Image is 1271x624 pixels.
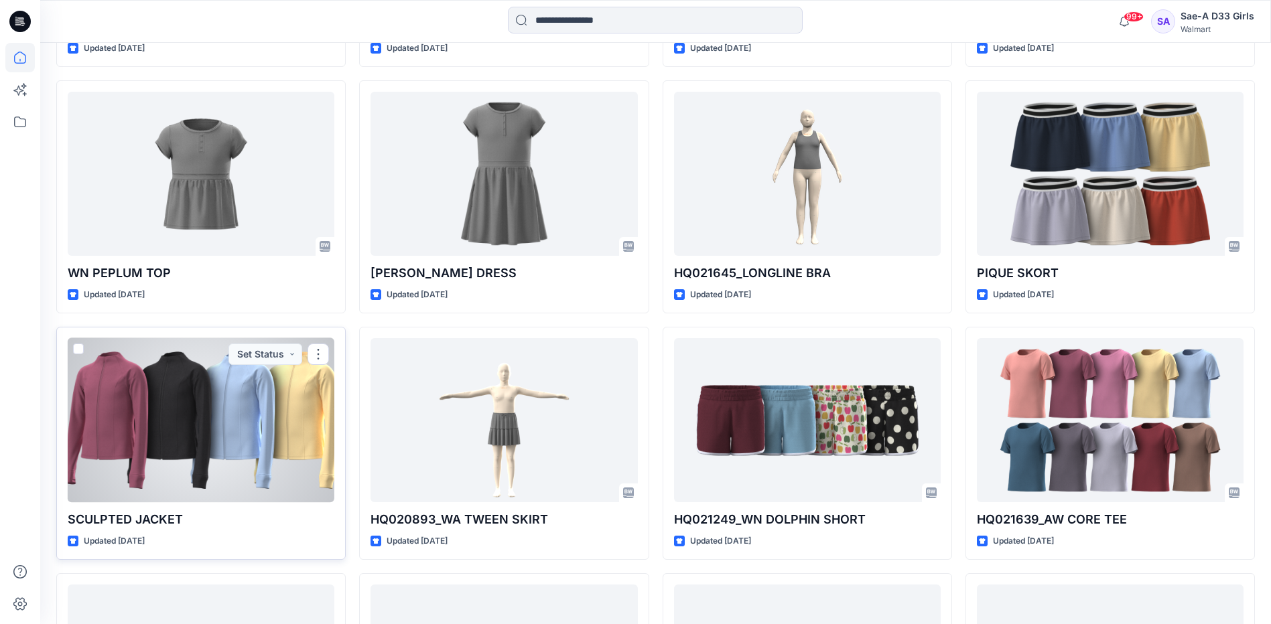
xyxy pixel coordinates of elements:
a: PIQUE SKORT [977,92,1244,256]
p: Updated [DATE] [690,42,751,56]
p: HQ021645_LONGLINE BRA [674,264,941,283]
p: Updated [DATE] [84,288,145,302]
a: HQ021249_WN DOLPHIN SHORT [674,338,941,502]
p: Updated [DATE] [690,288,751,302]
div: Walmart [1181,24,1254,34]
p: Updated [DATE] [84,534,145,548]
span: 99+ [1124,11,1144,22]
p: Updated [DATE] [387,42,448,56]
p: Updated [DATE] [993,534,1054,548]
p: Updated [DATE] [993,42,1054,56]
p: HQ021639_AW CORE TEE [977,510,1244,529]
p: WN PEPLUM TOP [68,264,334,283]
div: Sae-A D33 Girls [1181,8,1254,24]
a: HQ021645_LONGLINE BRA [674,92,941,256]
div: SA [1151,9,1175,33]
p: Updated [DATE] [690,534,751,548]
p: Updated [DATE] [993,288,1054,302]
a: HQ020893_WA TWEEN SKIRT [371,338,637,502]
p: SCULPTED JACKET [68,510,334,529]
p: Updated [DATE] [387,534,448,548]
p: PIQUE SKORT [977,264,1244,283]
a: HQ021639_AW CORE TEE [977,338,1244,502]
p: Updated [DATE] [387,288,448,302]
p: Updated [DATE] [84,42,145,56]
p: HQ020893_WA TWEEN SKIRT [371,510,637,529]
a: WN HENLEY DRESS [371,92,637,256]
p: [PERSON_NAME] DRESS [371,264,637,283]
p: HQ021249_WN DOLPHIN SHORT [674,510,941,529]
a: WN PEPLUM TOP [68,92,334,256]
a: SCULPTED JACKET [68,338,334,502]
